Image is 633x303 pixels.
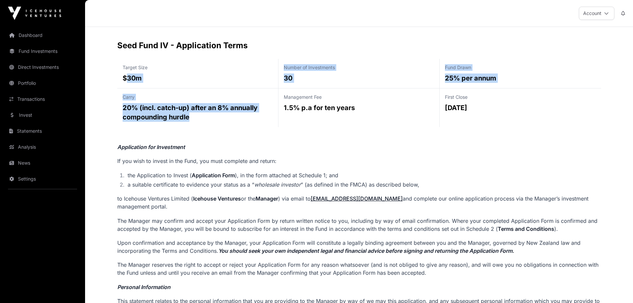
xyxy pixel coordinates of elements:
em: Application for Investment [117,144,185,150]
p: 1.5% p.a for ten years [284,103,434,112]
a: News [5,156,80,170]
p: Management Fee [284,94,434,100]
em: You should seek your own independent legal and financial advice before signing and returning the ... [218,247,514,254]
li: a suitable certificate to evidence your status as a “ ” (as defined in the FMCA) as described below, [126,181,601,189]
em: wholesale investor [254,181,301,188]
p: 25% per annum [445,74,595,83]
p: Fund Drawn [445,64,595,71]
p: 30 [284,74,434,83]
p: The Manager reserves the right to accept or reject your Application Form for any reason whatsoeve... [117,261,601,277]
em: Personal Information [117,284,170,290]
a: Analysis [5,140,80,154]
li: the Application to Invest ( ), in the form attached at Schedule 1; and [126,171,601,179]
a: Fund Investments [5,44,80,59]
a: Portfolio [5,76,80,90]
p: Target Size [123,64,273,71]
a: Settings [5,172,80,186]
a: Dashboard [5,28,80,43]
p: If you wish to invest in the Fund, you must complete and return: [117,157,601,165]
p: [DATE] [445,103,595,112]
button: Account [579,7,614,20]
a: Transactions [5,92,80,106]
p: $30m [123,74,273,83]
p: Carry [123,94,273,100]
a: Invest [5,108,80,122]
a: Statements [5,124,80,138]
strong: Application Form [192,172,235,179]
h2: Seed Fund IV - Application Terms [117,40,601,51]
strong: Terms and Conditions [498,226,554,232]
img: Icehouse Ventures Logo [8,7,61,20]
p: Upon confirmation and acceptance by the Manager, your Application Form will constitute a legally ... [117,239,601,255]
a: Direct Investments [5,60,80,75]
strong: Manager [256,195,278,202]
a: [EMAIL_ADDRESS][DOMAIN_NAME] [311,195,403,202]
strong: Icehouse Ventures [193,195,241,202]
p: The Manager may confirm and accept your Application Form by return written notice to you, includi... [117,217,601,233]
iframe: Chat Widget [600,271,633,303]
p: First Close [445,94,595,100]
p: Number of Investments [284,64,434,71]
p: to Icehouse Ventures Limited ( or the ) via email to and complete our online application process ... [117,195,601,211]
p: 20% (incl. catch-up) after an 8% annually compounding hurdle [123,103,273,122]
